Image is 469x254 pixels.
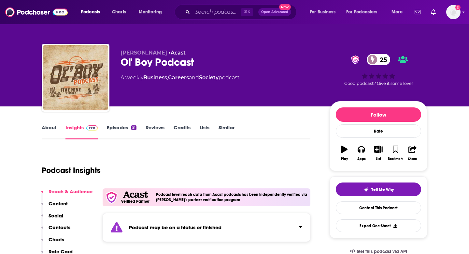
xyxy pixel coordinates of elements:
[428,7,438,18] a: Show notifications dropdown
[192,7,241,17] input: Search podcasts, credits, & more...
[107,124,136,139] a: Episodes51
[199,74,219,81] a: Society
[121,199,149,203] h5: Verified Partner
[42,124,56,139] a: About
[49,188,92,195] p: Reach & Audience
[336,219,421,232] button: Export One-Sheet
[41,224,70,236] button: Contacts
[446,5,461,19] span: Logged in as TeemsPR
[376,157,381,161] div: List
[121,50,167,56] span: [PERSON_NAME]
[108,7,130,17] a: Charts
[143,74,167,81] a: Business
[305,7,344,17] button: open menu
[367,54,390,65] a: 25
[86,125,98,131] img: Podchaser Pro
[123,191,148,198] img: Acast
[353,141,370,165] button: Apps
[49,236,64,243] p: Charts
[357,157,366,161] div: Apps
[5,6,68,18] img: Podchaser - Follow, Share and Rate Podcasts
[336,183,421,196] button: tell me why sparkleTell Me Why
[388,157,403,161] div: Bookmark
[167,74,168,81] span: ,
[336,201,421,214] a: Contact This Podcast
[336,124,421,138] div: Rate
[446,5,461,19] button: Show profile menu
[387,141,404,165] button: Bookmark
[65,124,98,139] a: InsightsPodchaser Pro
[76,7,108,17] button: open menu
[279,4,291,10] span: New
[219,124,234,139] a: Similar
[41,200,68,213] button: Content
[139,8,162,17] span: Monitoring
[42,166,101,175] h1: Podcast Insights
[134,7,170,17] button: open menu
[370,141,387,165] button: List
[43,45,108,110] img: Ol' Boy Podcast
[412,7,423,18] a: Show notifications dropdown
[189,74,199,81] span: and
[41,188,92,200] button: Reach & Audience
[455,5,461,10] svg: Add a profile image
[446,5,461,19] img: User Profile
[200,124,209,139] a: Lists
[146,124,164,139] a: Reviews
[336,107,421,122] button: Follow
[105,191,118,204] img: verfied icon
[363,187,369,192] img: tell me why sparkle
[81,8,100,17] span: Podcasts
[49,224,70,230] p: Contacts
[387,7,411,17] button: open menu
[371,187,394,192] span: Tell Me Why
[168,74,189,81] a: Careers
[181,5,303,20] div: Search podcasts, credits, & more...
[349,56,362,64] img: verified Badge
[49,200,68,207] p: Content
[404,141,421,165] button: Share
[373,54,390,65] span: 25
[336,141,353,165] button: Play
[156,192,308,202] h4: Podcast level reach data from Acast podcasts has been independently verified via [PERSON_NAME]'s ...
[391,8,403,17] span: More
[49,213,63,219] p: Social
[241,8,253,16] span: ⌘ K
[330,50,427,90] div: verified Badge25Good podcast? Give it some love!
[310,8,335,17] span: For Business
[258,8,291,16] button: Open AdvancedNew
[131,125,136,130] div: 51
[121,74,239,82] div: A weekly podcast
[171,50,186,56] a: Acast
[169,50,186,56] span: •
[103,213,310,242] section: Click to expand status details
[174,124,191,139] a: Credits
[408,157,417,161] div: Share
[129,224,221,230] strong: Podcast may be on a hiatus or finished
[341,157,348,161] div: Play
[112,8,126,17] span: Charts
[41,236,64,248] button: Charts
[342,7,387,17] button: open menu
[344,81,413,86] span: Good podcast? Give it some love!
[261,10,288,14] span: Open Advanced
[41,213,63,225] button: Social
[346,8,377,17] span: For Podcasters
